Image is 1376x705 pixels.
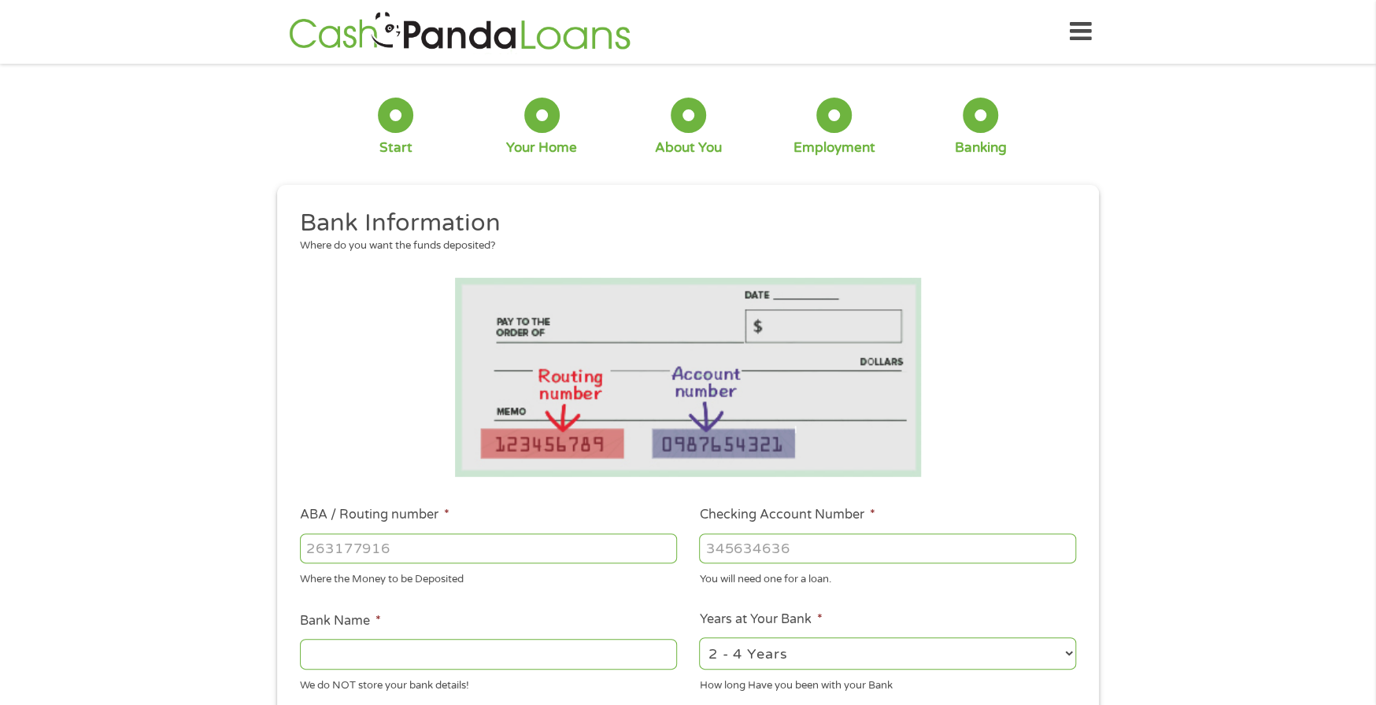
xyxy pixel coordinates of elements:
[300,672,677,693] div: We do NOT store your bank details!
[699,611,822,628] label: Years at Your Bank
[379,139,412,157] div: Start
[300,613,381,629] label: Bank Name
[506,139,577,157] div: Your Home
[699,672,1076,693] div: How long Have you been with your Bank
[455,278,921,477] img: Routing number location
[955,139,1007,157] div: Banking
[300,567,677,588] div: Where the Money to be Deposited
[655,139,722,157] div: About You
[284,9,635,54] img: GetLoanNow Logo
[699,567,1076,588] div: You will need one for a loan.
[793,139,875,157] div: Employment
[300,238,1065,254] div: Where do you want the funds deposited?
[699,507,875,523] label: Checking Account Number
[300,533,677,563] input: 263177916
[300,507,449,523] label: ABA / Routing number
[699,533,1076,563] input: 345634636
[300,208,1065,239] h2: Bank Information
